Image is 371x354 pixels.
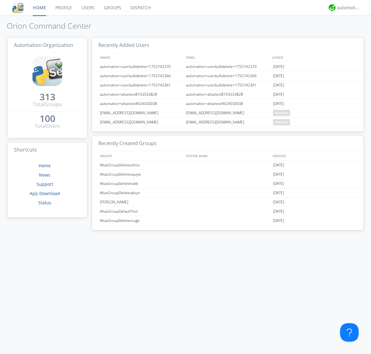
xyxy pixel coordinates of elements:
[184,90,271,99] div: automation+atlastest8103533828
[39,163,51,169] a: Home
[98,170,184,179] div: AtlasGroupDeleteoquyw
[98,90,184,99] div: automation+atlastest8103533828
[40,94,55,100] div: 313
[273,207,284,216] span: [DATE]
[98,207,184,216] div: AtlasGroupDefaultTest
[32,56,62,86] img: cddb5a64eb264b2086981ab96f4c1ba7
[92,62,363,71] a: automation+userbulkdelete+1755742370automation+userbulkdelete+1755742370[DATE]
[98,53,183,62] div: NAMES
[337,5,360,11] div: automation+atlas
[92,108,363,118] a: [EMAIL_ADDRESS][DOMAIN_NAME][EMAIL_ADDRESS][DOMAIN_NAME]pending
[340,323,359,342] iframe: Toggle Customer Support
[98,118,184,127] div: [EMAIL_ADDRESS][DOMAIN_NAME]
[92,179,363,188] a: AtlasGroupDeleteloddi[DATE]
[92,99,363,108] a: automation+atlastest4624030038automation+atlastest4624030038[DATE]
[98,108,184,117] div: [EMAIL_ADDRESS][DOMAIN_NAME]
[98,71,184,80] div: automation+userbulkdelete+1755742366
[92,81,363,90] a: automation+userbulkdelete+1755742361automation+userbulkdelete+1755742361[DATE]
[184,99,271,108] div: automation+atlastest4624030038
[273,179,284,188] span: [DATE]
[329,4,335,11] img: d2d01cd9b4174d08988066c6d424eccd
[33,101,62,108] div: Total Groups
[8,143,87,158] h3: Shortcuts
[98,216,184,225] div: AtlasGroupDeletevcvgb
[92,118,363,127] a: [EMAIL_ADDRESS][DOMAIN_NAME][EMAIL_ADDRESS][DOMAIN_NAME]pending
[12,2,23,13] img: cddb5a64eb264b2086981ab96f4c1ba7
[92,188,363,198] a: AtlasGroupDeleteaduyn[DATE]
[30,190,60,196] a: App Download
[98,151,183,160] div: GROUPS
[184,81,271,90] div: automation+userbulkdelete+1755742361
[14,42,73,48] span: Automation Organization
[98,160,184,169] div: AtlasGroupDeletezzhov
[92,90,363,99] a: automation+atlastest8103533828automation+atlastest8103533828[DATE]
[184,108,271,117] div: [EMAIL_ADDRESS][DOMAIN_NAME]
[92,160,363,170] a: AtlasGroupDeletezzhov[DATE]
[40,115,55,122] div: 100
[273,62,284,71] span: [DATE]
[98,198,184,206] div: [PERSON_NAME]
[273,81,284,90] span: [DATE]
[40,94,55,101] a: 313
[92,71,363,81] a: automation+userbulkdelete+1755742366automation+userbulkdelete+1755742366[DATE]
[98,62,184,71] div: automation+userbulkdelete+1755742370
[273,160,284,170] span: [DATE]
[273,110,290,116] span: pending
[185,151,271,160] div: SYSTEM_NAME
[273,170,284,179] span: [DATE]
[92,170,363,179] a: AtlasGroupDeleteoquyw[DATE]
[271,151,357,160] div: CREATED
[92,207,363,216] a: AtlasGroupDefaultTest[DATE]
[273,188,284,198] span: [DATE]
[273,198,284,207] span: [DATE]
[184,71,271,80] div: automation+userbulkdelete+1755742366
[98,99,184,108] div: automation+atlastest4624030038
[38,200,51,206] a: Status
[39,172,50,178] a: News
[273,119,290,125] span: pending
[185,53,271,62] div: EMAIL
[92,136,363,151] h3: Recently Created Groups
[184,62,271,71] div: automation+userbulkdelete+1755742370
[92,198,363,207] a: [PERSON_NAME][DATE]
[273,90,284,99] span: [DATE]
[273,216,284,225] span: [DATE]
[40,115,55,123] a: 100
[273,99,284,108] span: [DATE]
[35,123,60,130] div: Total Users
[98,81,184,90] div: automation+userbulkdelete+1755742361
[98,179,184,188] div: AtlasGroupDeleteloddi
[92,216,363,225] a: AtlasGroupDeletevcvgb[DATE]
[271,53,357,62] div: JOINED
[273,71,284,81] span: [DATE]
[98,188,184,197] div: AtlasGroupDeleteaduyn
[36,181,53,187] a: Support
[92,38,363,53] h3: Recently Added Users
[184,118,271,127] div: [EMAIL_ADDRESS][DOMAIN_NAME]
